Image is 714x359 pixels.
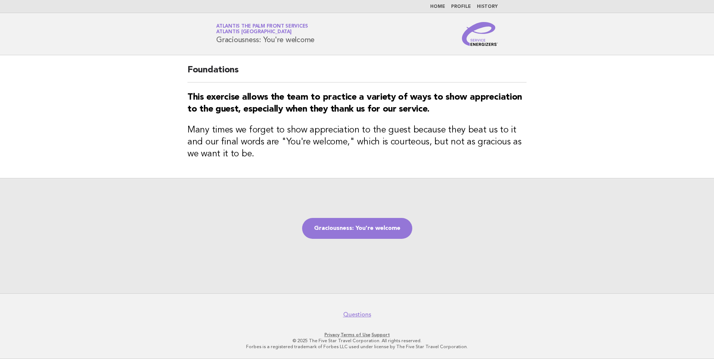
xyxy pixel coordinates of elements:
h2: Foundations [187,64,527,82]
strong: This exercise allows the team to practice a variety of ways to show appreciation to the guest, es... [187,93,522,114]
span: Atlantis [GEOGRAPHIC_DATA] [216,30,292,35]
a: Questions [343,311,371,318]
p: © 2025 The Five Star Travel Corporation. All rights reserved. [128,338,586,344]
h3: Many times we forget to show appreciation to the guest because they beat us to it and our final w... [187,124,527,160]
a: Home [430,4,445,9]
a: Privacy [325,332,339,337]
p: · · [128,332,586,338]
a: Terms of Use [341,332,370,337]
a: Profile [451,4,471,9]
a: Atlantis The Palm Front ServicesAtlantis [GEOGRAPHIC_DATA] [216,24,308,34]
a: Support [372,332,390,337]
a: Graciousness: You're welcome [302,218,412,239]
a: History [477,4,498,9]
img: Service Energizers [462,22,498,46]
h1: Graciousness: You're welcome [216,24,314,44]
p: Forbes is a registered trademark of Forbes LLC used under license by The Five Star Travel Corpora... [128,344,586,350]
